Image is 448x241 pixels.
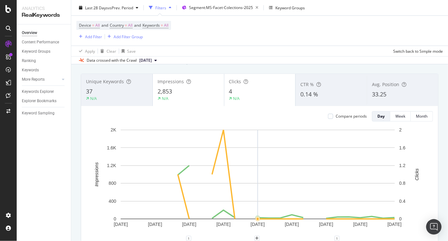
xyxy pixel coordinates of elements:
button: Apply [76,46,95,56]
div: 1 [334,236,340,241]
text: [DATE] [148,222,162,227]
button: Keyword Groups [266,3,307,13]
div: Open Intercom Messenger [426,219,442,235]
a: Ranking [22,58,66,64]
text: [DATE] [353,222,367,227]
span: Clicks [229,78,241,85]
span: Segment: MS-Facet-Colections-2025 [189,5,253,10]
span: Avg. Position [372,81,399,87]
text: [DATE] [216,222,230,227]
span: = [125,22,127,28]
text: 1.2 [399,163,406,168]
span: All [164,21,168,30]
div: Month [416,113,427,119]
span: and [134,22,141,28]
button: Clear [98,46,116,56]
div: N/A [233,96,240,101]
text: 0 [399,216,402,221]
text: [DATE] [182,222,196,227]
button: Add Filter Group [105,33,143,40]
div: Filters [155,5,166,10]
a: Content Performance [22,39,66,46]
button: Week [390,111,411,121]
div: Data crossed with the Crawl [87,58,137,63]
a: Keywords [22,67,66,74]
button: Filters [146,3,174,13]
span: CTR % [300,81,314,87]
span: Device [79,22,91,28]
div: Compare periods [336,113,367,119]
text: 2 [399,127,402,132]
div: Keyword Groups [22,48,50,55]
span: Unique Keywords [86,78,124,85]
button: Day [372,111,390,121]
text: [DATE] [285,222,299,227]
text: 0.4 [399,199,406,204]
button: Switch back to Simple mode [391,46,443,56]
div: Overview [22,30,37,36]
a: Overview [22,30,66,36]
text: 0 [114,216,116,221]
span: vs Prev. Period [108,5,133,10]
span: All [95,21,100,30]
div: Save [127,48,136,54]
div: Apply [85,48,95,54]
div: Keyword Sampling [22,110,55,117]
svg: A chart. [86,127,429,238]
span: Keywords [142,22,160,28]
div: Clear [107,48,116,54]
a: More Reports [22,76,60,83]
div: plus [254,236,260,241]
div: Keywords Explorer [22,88,54,95]
text: [DATE] [251,222,265,227]
text: 1.6 [399,145,406,150]
a: Keyword Groups [22,48,66,55]
div: RealKeywords [22,12,66,19]
text: 1.6K [107,145,116,150]
span: = [92,22,94,28]
span: Country [110,22,124,28]
button: [DATE] [137,57,159,64]
div: Keywords [22,67,39,74]
text: Clicks [414,168,419,180]
div: Analytics [22,5,66,12]
span: 2,853 [158,87,172,95]
span: 37 [86,87,92,95]
div: Explorer Bookmarks [22,98,56,104]
text: [DATE] [114,222,128,227]
span: Last 28 Days [85,5,108,10]
div: Keyword Groups [275,5,305,10]
div: Add Filter [85,34,102,39]
span: All [128,21,133,30]
a: Keywords Explorer [22,88,66,95]
div: Week [395,113,405,119]
button: Month [411,111,433,121]
button: Add Filter [76,33,102,40]
text: [DATE] [387,222,401,227]
text: 800 [109,181,116,186]
a: Keyword Sampling [22,110,66,117]
div: Day [377,113,385,119]
span: Impressions [158,78,184,85]
span: 4 [229,87,232,95]
button: Save [119,46,136,56]
span: 33.25 [372,90,386,98]
button: Last 28 DaysvsPrev. Period [76,3,141,13]
div: 1 [186,236,191,241]
div: More Reports [22,76,45,83]
text: 2K [111,127,116,132]
text: 1.2K [107,163,116,168]
text: 0.8 [399,181,406,186]
div: Switch back to Simple mode [393,48,443,54]
div: N/A [90,96,97,101]
text: 400 [109,199,116,204]
a: Explorer Bookmarks [22,98,66,104]
button: Segment:MS-Facet-Colections-2025 [179,3,261,13]
text: [DATE] [319,222,333,227]
div: Add Filter Group [114,34,143,39]
div: Ranking [22,58,36,64]
span: 2025 Aug. 31st [139,58,152,63]
span: = [161,22,163,28]
div: N/A [162,96,168,101]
